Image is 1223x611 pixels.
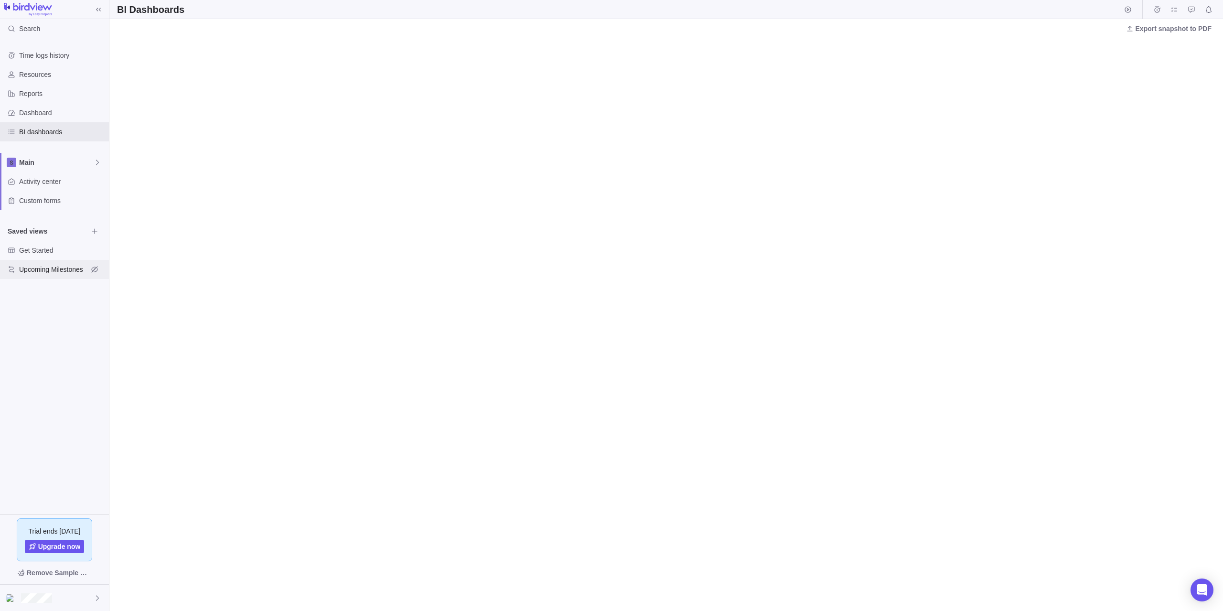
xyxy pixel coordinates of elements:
[1168,3,1181,16] span: My assignments
[1136,24,1212,33] span: Export snapshot to PDF
[4,3,52,16] img: logo
[1150,7,1164,15] a: Time logs
[1202,7,1215,15] a: Notifications
[1185,7,1198,15] a: Approval requests
[19,24,40,33] span: Search
[1191,579,1213,601] div: Open Intercom Messenger
[1185,3,1198,16] span: Approval requests
[29,526,81,536] span: Trial ends [DATE]
[19,196,105,205] span: Custom forms
[19,127,105,137] span: BI dashboards
[25,540,85,553] a: Upgrade now
[88,263,101,276] span: Hide view
[19,108,105,118] span: Dashboard
[19,51,105,60] span: Time logs history
[1150,3,1164,16] span: Time logs
[8,565,101,580] span: Remove Sample Data
[19,89,105,98] span: Reports
[6,592,17,604] div: Juraj Tesak
[88,225,101,238] span: Browse views
[8,226,88,236] span: Saved views
[27,567,92,579] span: Remove Sample Data
[38,542,81,551] span: Upgrade now
[19,246,105,255] span: Get Started
[19,158,94,167] span: Main
[1202,3,1215,16] span: Notifications
[6,594,17,602] img: Show
[19,70,105,79] span: Resources
[19,265,88,274] span: Upcoming Milestones
[19,177,105,186] span: Activity center
[1121,3,1135,16] span: Start timer
[1122,22,1215,35] span: Export snapshot to PDF
[117,3,184,16] h2: BI Dashboards
[1168,7,1181,15] a: My assignments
